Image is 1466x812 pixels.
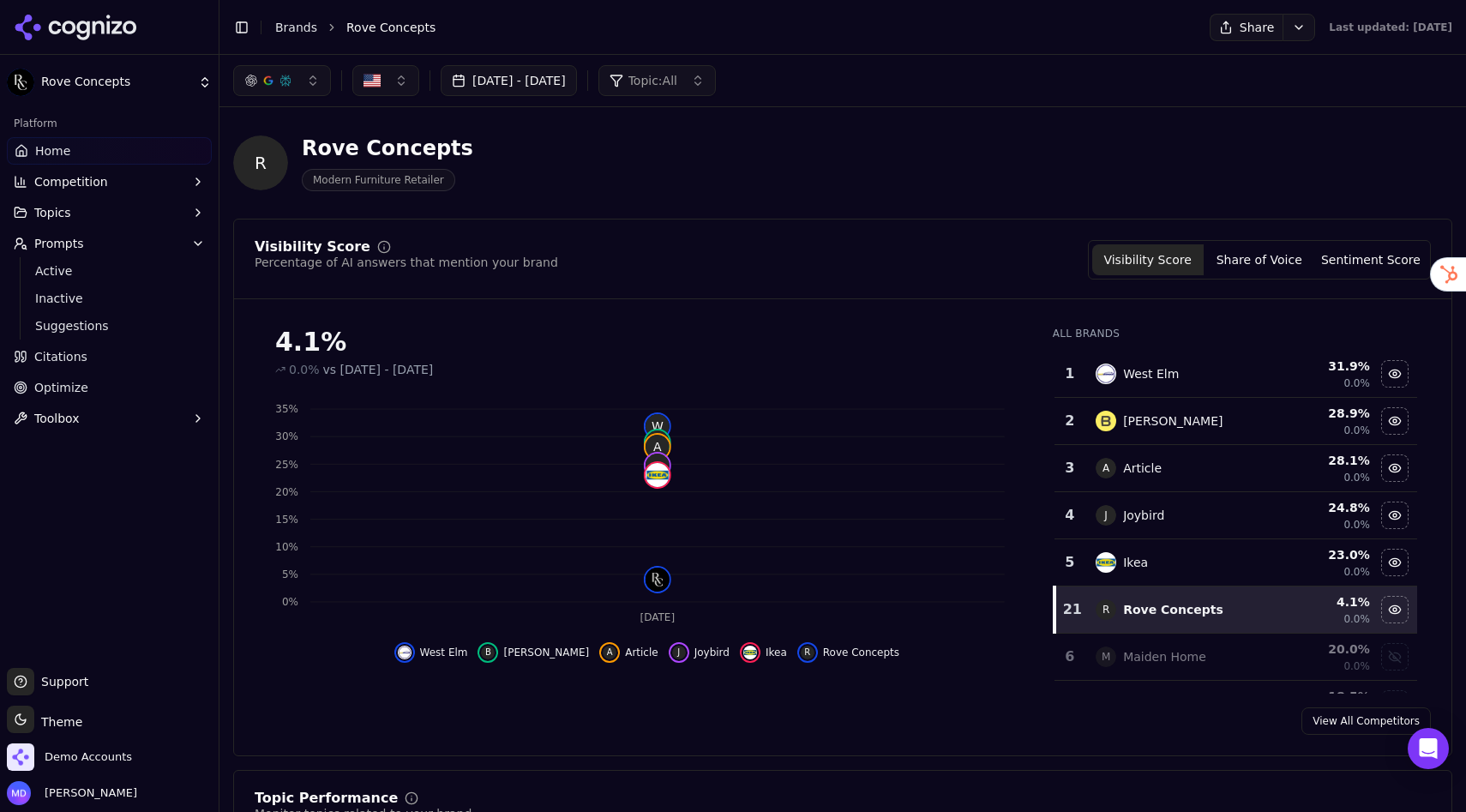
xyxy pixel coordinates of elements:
tspan: [DATE] [640,611,676,623]
span: Joybird [694,646,730,659]
tspan: 25% [275,459,298,471]
div: 23.0 % [1277,546,1370,563]
span: 0.0% [1343,471,1370,484]
span: Suggestions [35,317,184,334]
span: 0.0% [1343,376,1370,390]
span: A [603,646,616,659]
div: 28.1 % [1277,452,1370,469]
span: West Elm [420,646,468,659]
div: 28.9 % [1277,405,1370,422]
span: Theme [34,715,82,729]
span: Rove Concepts [346,19,436,36]
a: View All Competitors [1301,707,1431,735]
a: Suggestions [28,314,191,338]
span: Optimize [34,379,88,396]
span: Demo Accounts [45,749,132,765]
span: R [233,135,288,190]
div: Ikea [1123,554,1148,571]
button: Hide west elm data [394,642,468,663]
div: All Brands [1053,327,1417,340]
span: W [646,414,670,438]
img: Melissa Dowd [7,781,31,805]
span: Prompts [34,235,84,252]
span: Rove Concepts [823,646,899,659]
span: B [481,646,495,659]
img: Demo Accounts [7,743,34,771]
tspan: 10% [275,541,298,553]
div: Rove Concepts [302,135,473,162]
button: Open organization switcher [7,743,132,771]
a: Home [7,137,212,165]
div: 18.5 % [1277,688,1370,705]
button: Sentiment Score [1315,244,1427,275]
span: 0.0% [1343,518,1370,532]
tspan: 20% [275,486,298,498]
div: Percentage of AI answers that mention your brand [255,254,558,271]
img: west elm [398,646,412,659]
button: Show maiden home data [1381,643,1409,671]
div: Maiden Home [1123,648,1206,665]
button: Hide ikea data [740,642,787,663]
span: J [1096,505,1116,526]
button: Hide burrow data [1381,407,1409,435]
div: Last updated: [DATE] [1329,21,1452,34]
img: ikea [1096,552,1116,573]
div: 21 [1063,599,1078,620]
span: A [1096,458,1116,478]
img: rove concepts [646,568,670,592]
span: R [1096,599,1116,620]
div: 31.9 % [1277,358,1370,375]
span: [PERSON_NAME] [503,646,589,659]
button: Show havenly data [1381,690,1409,718]
tspan: 0% [282,596,298,608]
span: Toolbox [34,410,80,427]
img: ikea [743,646,757,659]
span: Rove Concepts [41,75,191,90]
div: 5 [1061,552,1078,573]
div: 4.1 % [1277,593,1370,611]
span: vs [DATE] - [DATE] [323,361,434,378]
div: 4 [1061,505,1078,526]
tspan: 15% [275,514,298,526]
tr: 1west elmWest Elm31.9%0.0%Hide west elm data [1054,351,1417,398]
a: Brands [275,21,317,34]
button: Hide rove concepts data [797,642,899,663]
span: 0.0% [1343,659,1370,673]
tr: 3AArticle28.1%0.0%Hide article data [1054,445,1417,492]
button: Share of Voice [1204,244,1315,275]
button: Hide burrow data [478,642,589,663]
div: [PERSON_NAME] [1123,412,1223,430]
button: Hide joybird data [1381,502,1409,529]
div: 6 [1061,647,1078,667]
button: Hide article data [599,642,658,663]
span: Home [35,142,70,159]
a: Active [28,259,191,283]
span: Citations [34,348,87,365]
tr: 18.5%Show havenly data [1054,681,1417,728]
span: Active [35,262,184,280]
span: J [672,646,686,659]
div: 3 [1061,458,1078,478]
a: Inactive [28,286,191,310]
span: M [1096,647,1116,667]
div: 1 [1061,364,1078,384]
span: J [646,454,670,478]
tspan: 30% [275,430,298,442]
tr: 6MMaiden Home20.0%0.0%Show maiden home data [1054,634,1417,681]
img: ikea [646,463,670,487]
span: Article [625,646,658,659]
a: Optimize [7,374,212,401]
a: Citations [7,343,212,370]
button: Topics [7,199,212,226]
span: 0.0% [1343,424,1370,437]
span: 0.0% [1343,565,1370,579]
button: Visibility Score [1092,244,1204,275]
span: [PERSON_NAME] [38,785,137,801]
tr: 5ikeaIkea23.0%0.0%Hide ikea data [1054,539,1417,586]
img: west elm [1096,364,1116,384]
span: B [646,430,670,454]
button: Prompts [7,230,212,257]
tr: 21RRove Concepts4.1%0.0%Hide rove concepts data [1054,586,1417,634]
div: 2 [1061,411,1078,431]
div: Platform [7,110,212,137]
